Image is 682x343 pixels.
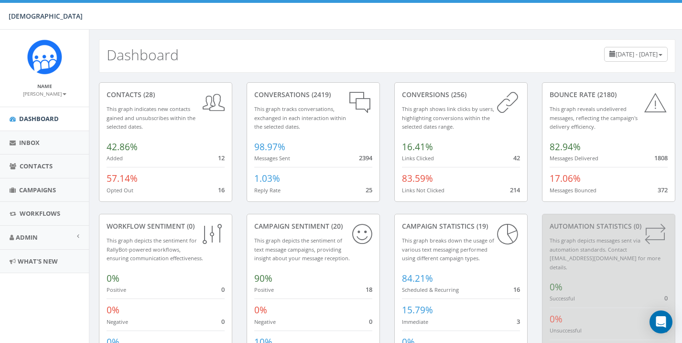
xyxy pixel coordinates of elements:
span: 16 [513,285,520,294]
span: 83.59% [402,172,433,185]
span: 0 [664,294,668,302]
span: (28) [141,90,155,99]
div: conversions [402,90,520,100]
small: Negative [107,318,128,325]
small: This graph depicts the sentiment of text message campaigns, providing insight about your message ... [254,237,350,262]
span: 1808 [654,154,668,162]
small: Links Clicked [402,155,434,162]
div: Workflow Sentiment [107,221,225,231]
span: Campaigns [19,186,56,194]
span: 18 [366,285,372,294]
h2: Dashboard [107,47,179,63]
span: 84.21% [402,272,433,285]
span: 16 [218,186,225,194]
div: Automation Statistics [550,221,668,231]
span: 42.86% [107,141,138,153]
small: This graph reveals undelivered messages, reflecting the campaign's delivery efficiency. [550,105,638,130]
img: Rally_Platform_Icon.png [27,39,63,75]
small: [PERSON_NAME] [23,90,66,97]
small: Messages Sent [254,155,290,162]
small: Added [107,155,123,162]
span: 17.06% [550,172,581,185]
span: Workflows [20,209,60,218]
div: contacts [107,90,225,100]
span: 0% [550,313,563,325]
span: 0 [221,285,225,294]
small: Positive [107,286,126,293]
span: 42 [513,154,520,162]
span: (256) [449,90,466,99]
span: 2394 [359,154,372,162]
span: 0% [107,304,119,316]
div: Campaign Statistics [402,221,520,231]
a: [PERSON_NAME] [23,89,66,98]
span: (19) [475,221,488,231]
span: 372 [658,186,668,194]
small: This graph breaks down the usage of various text messaging performed using different campaign types. [402,237,494,262]
span: (2180) [595,90,617,99]
small: Immediate [402,318,428,325]
small: Scheduled & Recurring [402,286,459,293]
small: Messages Delivered [550,155,598,162]
small: This graph depicts messages sent via automation standards. Contact [EMAIL_ADDRESS][DOMAIN_NAME] f... [550,237,660,271]
small: Unsuccessful [550,327,582,334]
span: 0% [550,281,563,293]
span: 98.97% [254,141,285,153]
span: 3 [517,317,520,326]
small: Links Not Clicked [402,187,444,194]
small: Positive [254,286,274,293]
small: This graph depicts the sentiment for RallyBot-powered workflows, ensuring communication effective... [107,237,203,262]
span: (0) [632,221,641,231]
span: Dashboard [19,114,59,123]
span: Admin [16,233,38,242]
small: This graph tracks conversations, exchanged in each interaction within the selected dates. [254,105,346,130]
div: Campaign Sentiment [254,221,372,231]
small: Negative [254,318,276,325]
span: (2419) [310,90,331,99]
small: Opted Out [107,187,133,194]
small: This graph shows link clicks by users, highlighting conversions within the selected dates range. [402,105,494,130]
span: 214 [510,186,520,194]
span: 25 [366,186,372,194]
small: Messages Bounced [550,187,596,194]
div: conversations [254,90,372,100]
span: Inbox [19,138,40,147]
span: 90% [254,272,272,285]
div: Open Intercom Messenger [650,310,672,333]
span: 1.03% [254,172,280,185]
div: Bounce Rate [550,90,668,100]
span: (0) [185,221,195,231]
span: [DATE] - [DATE] [616,50,658,58]
small: Reply Rate [254,187,281,194]
small: Name [37,83,52,89]
span: 16.41% [402,141,433,153]
span: 57.14% [107,172,138,185]
span: (20) [329,221,343,231]
span: 0% [107,272,119,285]
span: 0 [369,317,372,326]
span: 82.94% [550,141,581,153]
span: 0% [254,304,267,316]
span: What's New [18,257,58,266]
span: [DEMOGRAPHIC_DATA] [9,11,83,21]
small: Successful [550,295,575,302]
span: 15.79% [402,304,433,316]
small: This graph indicates new contacts gained and unsubscribes within the selected dates. [107,105,195,130]
span: Contacts [20,162,53,170]
span: 0 [221,317,225,326]
span: 12 [218,154,225,162]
